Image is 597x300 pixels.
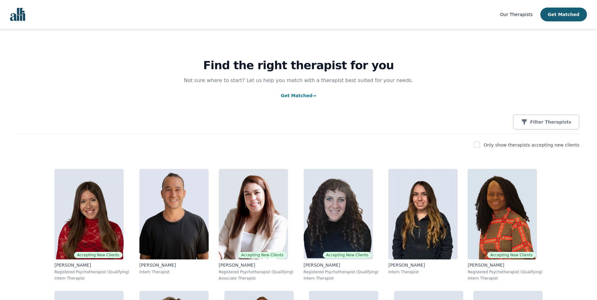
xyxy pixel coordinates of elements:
span: Our Therapists [500,12,532,17]
p: Filter Therapists [530,119,571,125]
p: [PERSON_NAME] [139,262,209,268]
a: Shira_BlakeAccepting New Clients[PERSON_NAME]Registered Psychotherapist (Qualifying)Intern Therapist [299,164,384,286]
p: Not sure where to start? Let us help you match with a therapist best suited for your needs. [178,77,420,84]
a: Mariangela_Servello[PERSON_NAME]Intern Therapist [383,164,463,286]
span: Accepting New Clients [323,252,371,258]
a: Our Therapists [500,11,532,18]
img: Mariangela_Servello [388,169,458,259]
span: Accepting New Clients [487,252,536,258]
p: Intern Therapist [139,269,209,275]
img: Kavon_Banejad [139,169,209,259]
p: Intern Therapist [468,276,543,281]
h1: Find the right therapist for you [18,59,579,72]
img: alli logo [10,8,25,21]
img: Ava_Pouyandeh [219,169,288,259]
p: Registered Psychotherapist (Qualifying) [468,269,543,275]
img: Grace_Nyamweya [468,169,537,259]
p: Intern Therapist [304,276,379,281]
p: Intern Therapist [388,269,458,275]
img: Alisha_Levine [54,169,124,259]
button: Get Matched [540,8,587,21]
span: Accepting New Clients [238,252,287,258]
a: Kavon_Banejad[PERSON_NAME]Intern Therapist [134,164,214,286]
p: Registered Psychotherapist (Qualifying) [304,269,379,275]
p: Intern Therapist [54,276,129,281]
a: Alisha_LevineAccepting New Clients[PERSON_NAME]Registered Psychotherapist (Qualifying)Intern Ther... [49,164,134,286]
p: [PERSON_NAME] [388,262,458,268]
label: Only show therapists accepting new clients [484,142,579,147]
a: Ava_PouyandehAccepting New Clients[PERSON_NAME]Registered Psychotherapist (Qualifying)Associate T... [214,164,299,286]
img: Shira_Blake [304,169,373,259]
p: [PERSON_NAME] [304,262,379,268]
p: Registered Psychotherapist (Qualifying) [54,269,129,275]
p: Registered Psychotherapist (Qualifying) [219,269,294,275]
p: [PERSON_NAME] [54,262,129,268]
span: → [313,93,316,98]
a: Grace_NyamweyaAccepting New Clients[PERSON_NAME]Registered Psychotherapist (Qualifying)Intern The... [463,164,548,286]
p: Associate Therapist [219,276,294,281]
p: [PERSON_NAME] [468,262,543,268]
p: [PERSON_NAME] [219,262,294,268]
a: Get Matched [281,93,316,98]
button: Filter Therapists [513,114,579,130]
span: Accepting New Clients [74,252,122,258]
